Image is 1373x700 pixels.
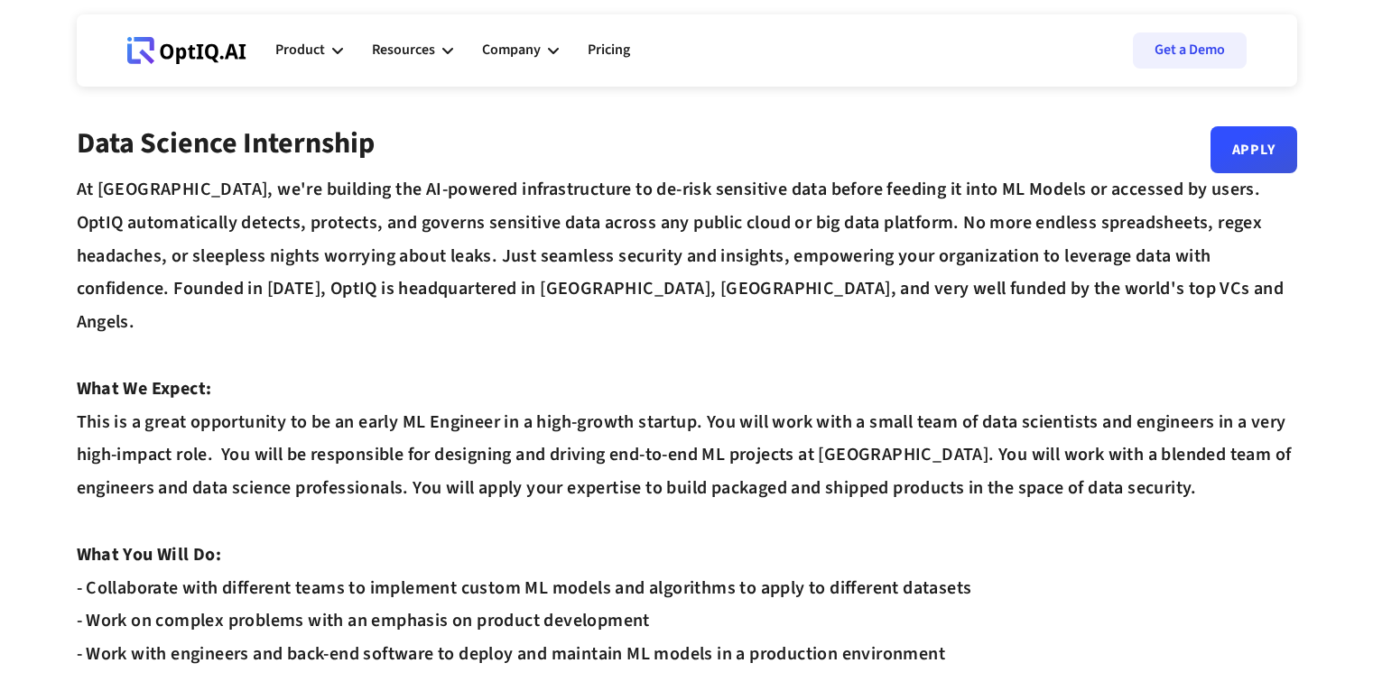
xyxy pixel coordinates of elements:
[588,23,630,78] a: Pricing
[372,23,453,78] div: Resources
[127,63,128,64] div: Webflow Homepage
[275,23,343,78] div: Product
[275,38,325,62] div: Product
[372,38,435,62] div: Resources
[127,23,246,78] a: Webflow Homepage
[1133,32,1247,69] a: Get a Demo
[77,376,212,401] strong: What We Expect:
[482,38,541,62] div: Company
[77,123,375,164] strong: Data Science Internship
[77,542,222,567] strong: What You Will Do:
[482,23,559,78] div: Company
[1211,126,1297,173] a: Apply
